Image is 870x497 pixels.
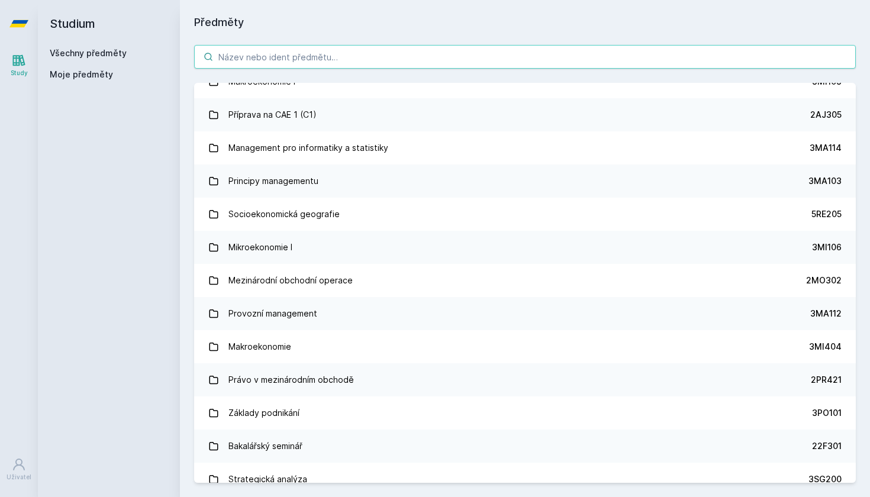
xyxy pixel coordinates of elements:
div: 3SG200 [808,473,842,485]
a: Principy managementu 3MA103 [194,164,856,198]
div: Bakalářský seminář [228,434,302,458]
div: 5RE205 [811,208,842,220]
div: 3MA112 [810,308,842,319]
div: 3MA114 [810,142,842,154]
span: Moje předměty [50,69,113,80]
div: Management pro informatiky a statistiky [228,136,388,160]
a: Provozní management 3MA112 [194,297,856,330]
a: Mezinárodní obchodní operace 2MO302 [194,264,856,297]
div: Study [11,69,28,78]
a: Právo v mezinárodním obchodě 2PR421 [194,363,856,396]
div: Principy managementu [228,169,318,193]
a: Makroekonomie 3MI404 [194,330,856,363]
div: 3MI404 [809,341,842,353]
div: 3MI106 [812,241,842,253]
div: Makroekonomie [228,335,291,359]
input: Název nebo ident předmětu… [194,45,856,69]
div: 22F301 [812,440,842,452]
a: Management pro informatiky a statistiky 3MA114 [194,131,856,164]
div: Právo v mezinárodním obchodě [228,368,354,392]
a: Bakalářský seminář 22F301 [194,430,856,463]
div: Příprava na CAE 1 (C1) [228,103,317,127]
div: 3PO101 [812,407,842,419]
div: Socioekonomická geografie [228,202,340,226]
div: Uživatel [7,473,31,482]
a: Všechny předměty [50,48,127,58]
div: Mikroekonomie I [228,235,292,259]
div: 2MO302 [806,275,842,286]
div: 2PR421 [811,374,842,386]
div: 2AJ305 [810,109,842,121]
a: Uživatel [2,451,36,488]
a: Strategická analýza 3SG200 [194,463,856,496]
div: Strategická analýza [228,467,307,491]
a: Příprava na CAE 1 (C1) 2AJ305 [194,98,856,131]
div: Mezinárodní obchodní operace [228,269,353,292]
h1: Předměty [194,14,856,31]
a: Základy podnikání 3PO101 [194,396,856,430]
a: Mikroekonomie I 3MI106 [194,231,856,264]
a: Socioekonomická geografie 5RE205 [194,198,856,231]
div: 3MA103 [808,175,842,187]
div: Základy podnikání [228,401,299,425]
a: Study [2,47,36,83]
div: Provozní management [228,302,317,325]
